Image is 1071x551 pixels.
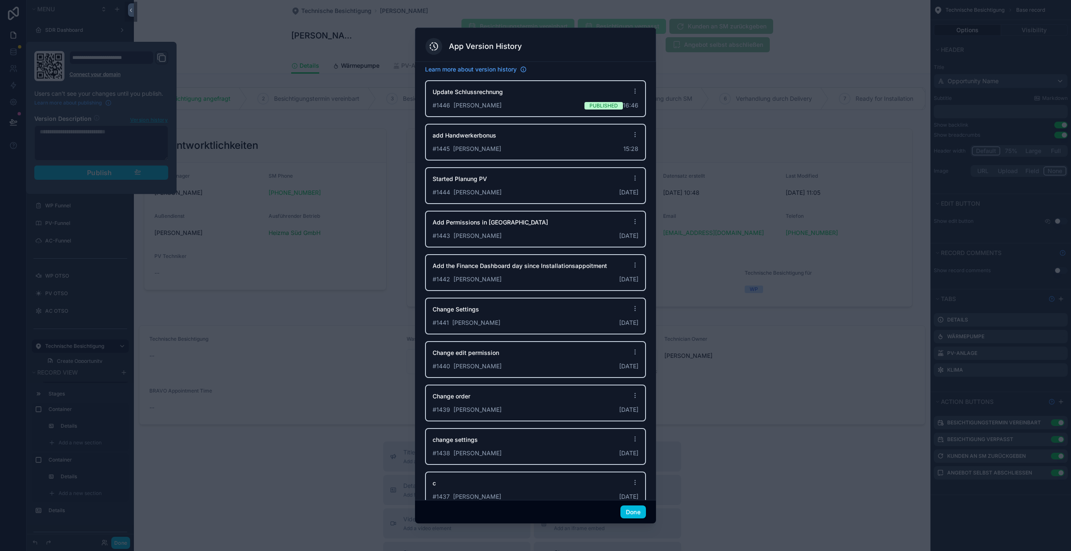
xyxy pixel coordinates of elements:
span: # 1442 [433,275,502,283]
span: 16:46 [623,101,638,110]
span: [DATE] [619,232,638,240]
span: [PERSON_NAME] [452,319,500,326]
span: 15:28 [623,145,638,153]
span: # 1446 [433,101,502,110]
span: [PERSON_NAME] [454,102,502,109]
span: [PERSON_NAME] [454,189,502,196]
span: Change Settings [433,305,479,314]
span: # 1440 [433,362,502,370]
span: [DATE] [619,449,638,457]
span: # 1438 [433,449,502,457]
span: [PERSON_NAME] [454,449,502,457]
span: # 1437 [433,492,501,501]
span: # 1439 [433,406,502,414]
span: Published [589,102,618,109]
span: # 1443 [433,232,502,240]
span: c [433,479,436,487]
h3: App Version History [449,41,522,51]
span: # 1445 [433,145,501,153]
span: Change order [433,392,470,400]
span: [PERSON_NAME] [454,275,502,283]
span: [PERSON_NAME] [453,493,501,500]
span: # 1444 [433,188,502,196]
span: Add Permissions in [GEOGRAPHIC_DATA] [433,218,548,227]
button: Done [620,505,646,519]
span: [DATE] [619,362,638,370]
a: Learn more about version history [425,65,527,74]
span: change settings [433,436,478,444]
span: # 1441 [433,319,500,327]
span: add Handwerkerbonus [433,131,496,140]
span: [DATE] [619,319,638,327]
span: Add the Finance Dashboard day since Installationsappoitment [433,262,607,270]
span: Update Schlussrechnung [433,88,503,96]
span: Learn more about version history [425,65,517,74]
span: Started Planung PV [433,175,487,183]
span: [DATE] [619,406,638,414]
span: [DATE] [619,492,638,501]
span: [DATE] [619,275,638,283]
span: [PERSON_NAME] [454,362,502,370]
span: [PERSON_NAME] [454,406,502,413]
span: [DATE] [619,188,638,196]
span: [PERSON_NAME] [454,232,502,239]
span: Change edit permission [433,349,499,357]
span: [PERSON_NAME] [453,145,501,152]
